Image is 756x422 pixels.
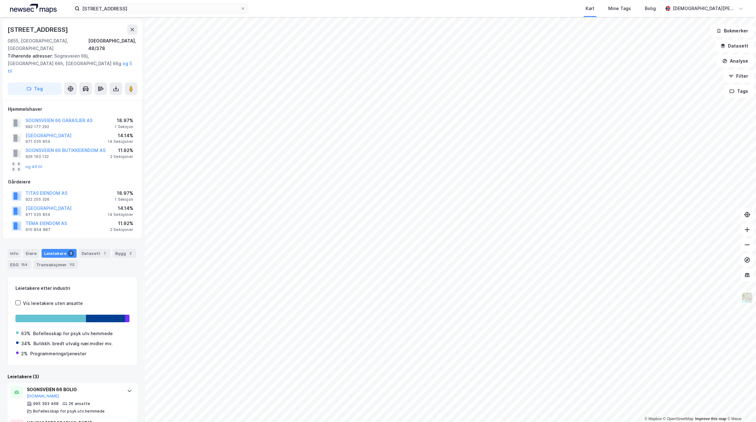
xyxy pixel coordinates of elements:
div: 14 Seksjoner [108,139,133,144]
div: 2 Seksjoner [110,227,133,232]
div: ESG [8,260,31,269]
div: 1 [101,250,108,256]
div: Datasett [79,249,110,258]
div: 34% [21,340,31,347]
div: 2 [127,250,134,256]
div: 63% [21,330,31,337]
div: 154 [20,262,29,268]
a: OpenStreetMap [663,417,694,421]
button: Datasett [715,40,753,52]
div: Eiere [23,249,39,258]
span: Tilhørende adresser: [8,53,54,59]
div: [GEOGRAPHIC_DATA], 48/378 [88,37,137,52]
div: 11.92% [110,147,133,154]
div: 926 163 132 [26,154,49,159]
div: 971 035 854 [26,212,50,217]
div: 1 Seksjon [115,197,133,202]
div: 14.14% [108,205,133,212]
img: Z [741,292,753,304]
img: logo.a4113a55bc3d86da70a041830d287a7e.svg [10,4,57,13]
button: Bokmerker [711,25,753,37]
input: Søk på adresse, matrikkel, gårdeiere, leietakere eller personer [80,4,240,13]
div: Transaksjoner [34,260,78,269]
div: Leietakere etter industri [15,284,129,292]
iframe: Chat Widget [724,392,756,422]
button: [DOMAIN_NAME] [27,394,59,399]
div: [DEMOGRAPHIC_DATA][PERSON_NAME] [673,5,736,12]
div: Bygg [113,249,136,258]
div: Butikkh. bredt utvalg nær.midler mv. [33,340,113,347]
div: 18.97% [115,189,133,197]
div: Kart [586,5,594,12]
div: 14.14% [108,132,133,139]
div: SOGNSVEIEN 66 BOLIG [27,386,121,393]
div: Gårdeiere [8,178,137,186]
div: 2% [21,350,28,357]
div: 2 Seksjoner [110,154,133,159]
div: 992 177 292 [26,124,49,129]
div: Info [8,249,21,258]
div: 112 [68,262,76,268]
div: 14 Seksjoner [108,212,133,217]
a: Improve this map [695,417,726,421]
div: 18.97% [115,117,133,124]
button: Analyse [717,55,753,67]
div: 995 393 468 [33,401,59,406]
div: 1 Seksjon [115,124,133,129]
div: Bofellesskap for psyk utv.hemmede [33,330,113,337]
div: Leietakere [42,249,77,258]
div: 3 [68,250,74,256]
div: Mine Tags [608,5,631,12]
button: Tags [724,85,753,98]
div: Leietakere (3) [8,373,137,380]
div: Sognsveien 66j, [GEOGRAPHIC_DATA] 66h, [GEOGRAPHIC_DATA] 66g [8,52,132,75]
div: 971 035 854 [26,139,50,144]
div: 910 854 887 [26,227,50,232]
button: Filter [723,70,753,82]
div: 26 ansatte [69,401,90,406]
div: Bolig [645,5,656,12]
button: Tag [8,82,62,95]
div: Bofellesskap for psyk utv.hemmede [33,409,105,414]
div: 11.92% [110,220,133,227]
a: Mapbox [644,417,662,421]
div: [STREET_ADDRESS] [8,25,69,35]
div: Hjemmelshaver [8,105,137,113]
div: Vis leietakere uten ansatte [23,300,83,307]
div: 922 255 326 [26,197,49,202]
div: Programmeringstjenester [30,350,86,357]
div: 0855, [GEOGRAPHIC_DATA], [GEOGRAPHIC_DATA] [8,37,88,52]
